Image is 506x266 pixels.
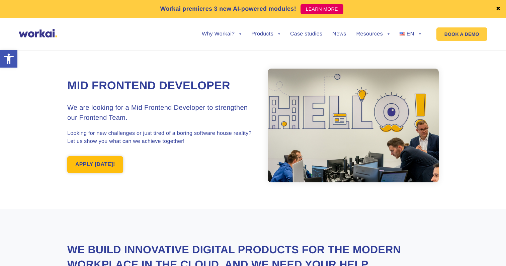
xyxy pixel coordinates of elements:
a: ✖ [496,6,501,12]
a: Privacy Policy [98,179,130,186]
h1: Mid Frontend Developer [67,78,253,94]
a: BOOK A DEMO [436,27,487,41]
a: LEARN MORE [301,4,343,14]
a: Resources [356,31,390,37]
a: Why Workai? [202,31,241,37]
a: APPLY [DATE]! [67,156,123,173]
h3: We are looking for a Mid Frontend Developer to strengthen our Frontend Team. [67,103,253,123]
a: News [332,31,346,37]
input: I hereby consent to the processing of the personal data I have provided during the recruitment pr... [2,93,6,98]
a: Case studies [290,31,322,37]
span: I hereby consent to the processing of my personal data of a special category contained in my appl... [2,127,312,152]
span: Mobile phone number [157,27,211,34]
p: Looking for new challenges or just tired of a boring software house reality? Let us show you what... [67,129,253,146]
input: I hereby consent to the processing of my personal data of a special category contained in my appl... [2,128,6,132]
span: I hereby consent to the processing of the personal data I have provided during the recruitment pr... [2,93,303,111]
span: EN [407,31,414,37]
p: Workai premieres 3 new AI-powered modules! [160,4,296,13]
a: Products [251,31,280,37]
